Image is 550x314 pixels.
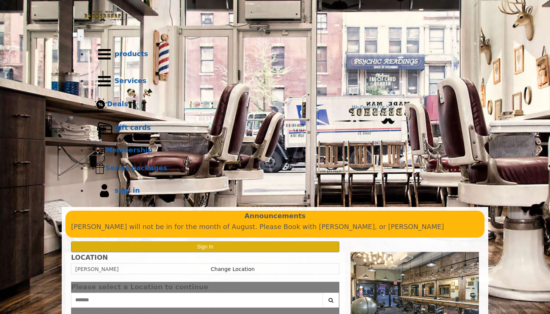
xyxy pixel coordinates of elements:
img: Made Man Barbershop logo [73,4,132,28]
img: Deals [94,98,107,111]
a: Change Location [211,266,254,272]
b: gift cards [114,124,151,131]
img: Membership [94,145,106,156]
img: Services [94,71,114,91]
a: Series packagesSeries packages [88,159,477,177]
a: Productsproducts [88,41,477,68]
span: [PERSON_NAME] [75,266,119,272]
i: Search button [327,298,335,303]
img: sign in [94,181,114,201]
b: sign in [114,186,140,194]
p: [PERSON_NAME] will not be in for the month of August. Please Book with [PERSON_NAME], or [PERSON_... [71,222,479,232]
b: products [114,50,148,58]
b: Deals [107,100,128,108]
div: Center Select [71,293,339,311]
img: Products [94,44,114,64]
span: Please select a Location to continue [71,283,208,291]
a: Gift cardsgift cards [88,115,477,141]
button: menu toggle [77,29,84,41]
a: DealsDeals [88,95,477,115]
a: MembershipMembership [88,141,477,159]
button: close dialog [328,285,339,290]
a: ServicesServices [88,68,477,95]
span: . [80,31,82,39]
b: Services [114,77,147,85]
b: Membership [106,146,152,154]
b: Series packages [106,164,167,172]
img: Gift cards [94,118,114,138]
button: Sign In [71,241,339,252]
input: Search Center [71,293,323,308]
b: LOCATION [71,254,108,261]
img: Series packages [94,163,106,174]
b: Announcements [244,211,306,222]
input: menu toggle [73,32,77,37]
a: sign insign in [88,177,477,204]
